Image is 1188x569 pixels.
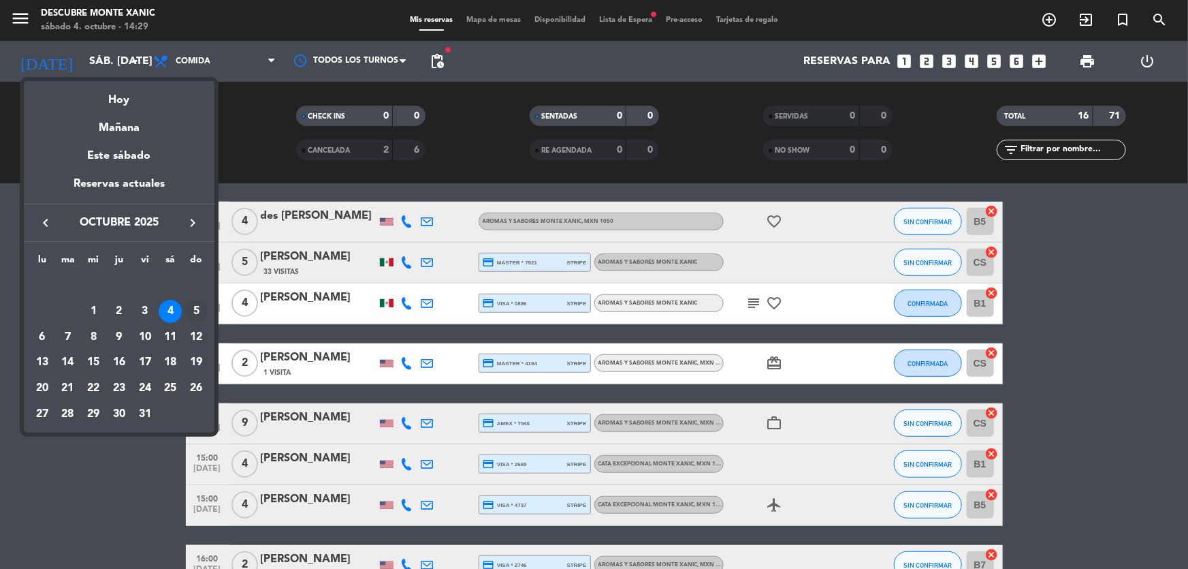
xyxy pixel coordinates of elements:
div: 24 [133,377,157,400]
th: sábado [158,252,184,273]
div: 8 [82,326,105,349]
th: miércoles [80,252,106,273]
div: 26 [184,377,208,400]
th: martes [55,252,81,273]
td: 2 de octubre de 2025 [106,298,132,324]
div: 21 [57,377,80,400]
i: keyboard_arrow_right [184,215,201,231]
td: 4 de octubre de 2025 [158,298,184,324]
td: 14 de octubre de 2025 [55,350,81,376]
div: 6 [31,326,54,349]
div: 16 [108,351,131,374]
td: 28 de octubre de 2025 [55,401,81,427]
td: 12 de octubre de 2025 [183,324,209,350]
td: 24 de octubre de 2025 [132,375,158,401]
td: 23 de octubre de 2025 [106,375,132,401]
td: 6 de octubre de 2025 [29,324,55,350]
td: 5 de octubre de 2025 [183,298,209,324]
div: 3 [133,300,157,323]
td: 8 de octubre de 2025 [80,324,106,350]
span: octubre 2025 [58,214,180,232]
td: 31 de octubre de 2025 [132,401,158,427]
div: 17 [133,351,157,374]
td: 9 de octubre de 2025 [106,324,132,350]
td: 11 de octubre de 2025 [158,324,184,350]
td: 26 de octubre de 2025 [183,375,209,401]
div: 22 [82,377,105,400]
button: keyboard_arrow_left [33,214,58,232]
th: domingo [183,252,209,273]
th: jueves [106,252,132,273]
div: 27 [31,403,54,426]
div: 4 [159,300,182,323]
div: 1 [82,300,105,323]
div: 29 [82,403,105,426]
div: Hoy [24,81,214,109]
div: 20 [31,377,54,400]
div: 18 [159,351,182,374]
div: 10 [133,326,157,349]
td: 7 de octubre de 2025 [55,324,81,350]
td: 30 de octubre de 2025 [106,401,132,427]
td: 1 de octubre de 2025 [80,298,106,324]
div: 11 [159,326,182,349]
td: 20 de octubre de 2025 [29,375,55,401]
td: 17 de octubre de 2025 [132,350,158,376]
div: 12 [184,326,208,349]
td: 10 de octubre de 2025 [132,324,158,350]
div: 30 [108,403,131,426]
div: 14 [57,351,80,374]
div: 13 [31,351,54,374]
div: Este sábado [24,137,214,175]
td: 19 de octubre de 2025 [183,350,209,376]
div: 7 [57,326,80,349]
div: 28 [57,403,80,426]
div: Mañana [24,109,214,137]
div: 5 [184,300,208,323]
th: viernes [132,252,158,273]
td: 18 de octubre de 2025 [158,350,184,376]
td: 22 de octubre de 2025 [80,375,106,401]
th: lunes [29,252,55,273]
div: 25 [159,377,182,400]
td: 25 de octubre de 2025 [158,375,184,401]
button: keyboard_arrow_right [180,214,205,232]
td: 29 de octubre de 2025 [80,401,106,427]
td: 15 de octubre de 2025 [80,350,106,376]
div: 23 [108,377,131,400]
div: 9 [108,326,131,349]
td: 3 de octubre de 2025 [132,298,158,324]
div: 15 [82,351,105,374]
td: 16 de octubre de 2025 [106,350,132,376]
div: Reservas actuales [24,175,214,203]
td: 27 de octubre de 2025 [29,401,55,427]
td: 13 de octubre de 2025 [29,350,55,376]
i: keyboard_arrow_left [37,215,54,231]
td: 21 de octubre de 2025 [55,375,81,401]
td: OCT. [29,273,209,298]
div: 2 [108,300,131,323]
div: 31 [133,403,157,426]
div: 19 [184,351,208,374]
